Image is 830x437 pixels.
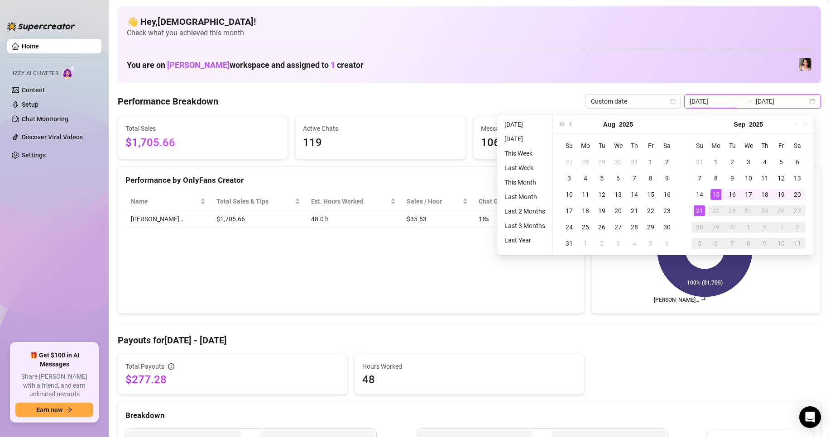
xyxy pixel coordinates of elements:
[331,60,335,70] span: 1
[654,297,699,303] text: [PERSON_NAME]…
[629,222,640,233] div: 28
[613,157,624,167] div: 30
[776,189,787,200] div: 19
[580,157,591,167] div: 28
[311,196,389,206] div: Est. Hours Worked
[401,193,473,210] th: Sales / Hour
[629,173,640,184] div: 7
[724,170,740,186] td: 2025-09-09
[724,138,740,154] th: Tu
[479,214,493,224] span: 18 %
[740,203,757,219] td: 2025-09-24
[710,157,721,167] div: 1
[740,219,757,235] td: 2025-10-01
[479,196,564,206] span: Chat Conversion
[734,115,746,133] button: Choose a month
[22,86,45,94] a: Content
[773,219,789,235] td: 2025-10-03
[708,154,724,170] td: 2025-09-01
[694,157,705,167] div: 31
[757,170,773,186] td: 2025-09-11
[645,205,656,216] div: 22
[659,186,675,203] td: 2025-08-16
[580,238,591,249] div: 1
[710,222,721,233] div: 29
[564,205,575,216] div: 17
[789,219,806,235] td: 2025-10-04
[13,69,58,78] span: Izzy AI Chatter
[596,238,607,249] div: 2
[643,186,659,203] td: 2025-08-15
[727,238,738,249] div: 7
[740,235,757,252] td: 2025-10-08
[118,334,821,347] h4: Payouts for [DATE] - [DATE]
[759,173,770,184] div: 11
[708,203,724,219] td: 2025-09-22
[643,154,659,170] td: 2025-08-01
[773,203,789,219] td: 2025-09-26
[501,177,549,188] li: This Month
[167,60,230,70] span: [PERSON_NAME]
[580,189,591,200] div: 11
[691,186,708,203] td: 2025-09-14
[501,191,549,202] li: Last Month
[501,235,549,246] li: Last Year
[724,203,740,219] td: 2025-09-23
[501,119,549,130] li: [DATE]
[603,115,615,133] button: Choose a month
[645,238,656,249] div: 5
[561,235,577,252] td: 2025-08-31
[594,154,610,170] td: 2025-07-29
[610,138,626,154] th: We
[501,206,549,217] li: Last 2 Months
[659,154,675,170] td: 2025-08-02
[776,222,787,233] div: 3
[306,210,401,228] td: 48.0 h
[577,219,594,235] td: 2025-08-25
[740,138,757,154] th: We
[694,173,705,184] div: 7
[773,186,789,203] td: 2025-09-19
[22,43,39,50] a: Home
[564,173,575,184] div: 3
[662,205,672,216] div: 23
[481,123,636,133] span: Messages Sent
[577,203,594,219] td: 2025-08-18
[743,205,754,216] div: 24
[792,205,803,216] div: 27
[577,138,594,154] th: Mo
[610,203,626,219] td: 2025-08-20
[759,205,770,216] div: 25
[740,154,757,170] td: 2025-09-03
[789,203,806,219] td: 2025-09-27
[749,115,763,133] button: Choose a year
[362,361,576,371] span: Hours Worked
[594,138,610,154] th: Tu
[66,407,72,413] span: arrow-right
[577,170,594,186] td: 2025-08-04
[127,15,812,28] h4: 👋 Hey, [DEMOGRAPHIC_DATA] !
[773,154,789,170] td: 2025-09-05
[22,101,38,108] a: Setup
[125,210,211,228] td: [PERSON_NAME]…
[401,210,473,228] td: $35.53
[594,203,610,219] td: 2025-08-19
[757,203,773,219] td: 2025-09-25
[613,189,624,200] div: 13
[662,222,672,233] div: 30
[708,138,724,154] th: Mo
[789,170,806,186] td: 2025-09-13
[22,133,83,141] a: Discover Viral Videos
[659,170,675,186] td: 2025-08-09
[629,205,640,216] div: 21
[694,222,705,233] div: 28
[643,170,659,186] td: 2025-08-08
[15,372,93,399] span: Share [PERSON_NAME] with a friend, and earn unlimited rewards
[710,189,721,200] div: 15
[745,98,752,105] span: swap-right
[743,157,754,167] div: 3
[659,138,675,154] th: Sa
[596,222,607,233] div: 26
[727,222,738,233] div: 30
[691,203,708,219] td: 2025-09-21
